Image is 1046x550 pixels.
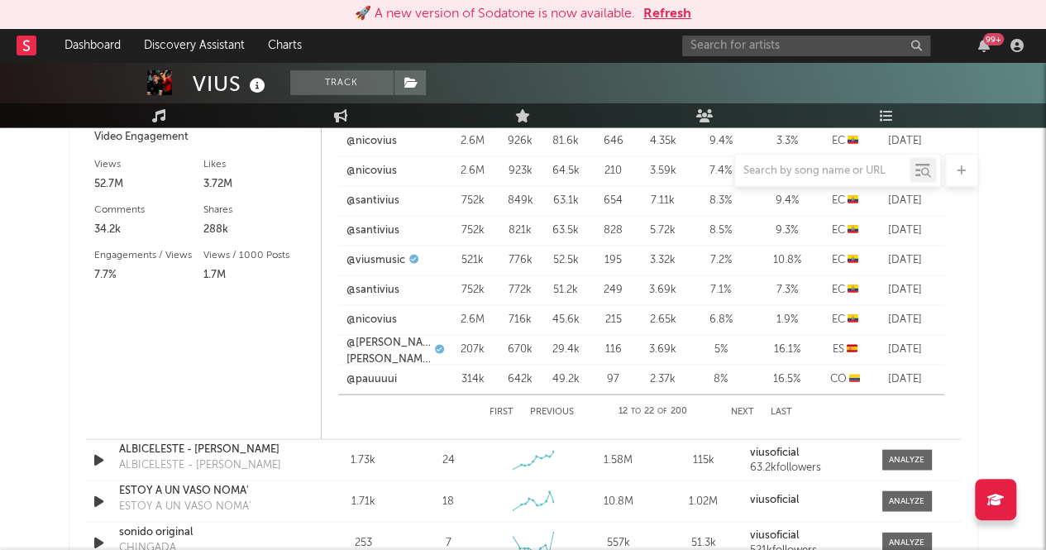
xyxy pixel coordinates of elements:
div: 3.32k [642,251,684,268]
span: to [631,407,641,414]
div: 3.69k [642,341,684,357]
div: 5 % [692,341,750,357]
a: viusoficial [750,529,865,541]
div: 821k [502,222,539,238]
a: @nicovius [346,132,397,149]
div: VIUS [193,70,270,98]
div: 849k [502,192,539,208]
div: 654 [593,192,634,208]
div: 249 [593,281,634,298]
div: 7.1 % [692,281,750,298]
a: @pauuuui [346,371,397,387]
div: EC [824,192,866,208]
a: viusoficial [750,447,865,458]
div: 10.8M [580,493,657,509]
div: Video Engagement [94,127,313,146]
div: [DATE] [874,341,936,357]
div: 521k [452,251,494,268]
a: ESTOY A UN VASO NOMA' [119,482,292,499]
div: 215 [593,311,634,328]
div: 16.1 % [758,341,816,357]
div: [DATE] [874,192,936,208]
div: 207k [452,341,494,357]
div: EC [824,222,866,238]
div: 670k [502,341,539,357]
button: Previous [530,407,574,416]
div: 8.3 % [692,192,750,208]
div: 1.02M [665,493,742,509]
div: 646 [593,132,634,149]
div: 10.8 % [758,251,816,268]
div: 7.2 % [692,251,750,268]
div: 🚀 A new version of Sodatone is now available. [355,4,635,24]
div: 16.5 % [758,371,816,387]
div: 63.1k [547,192,585,208]
div: 99 + [983,33,1004,45]
div: [DATE] [874,281,936,298]
span: 🇪🇨 [848,313,858,324]
span: 🇪🇨 [848,194,858,205]
a: @viusmusic [346,251,405,268]
div: 314k [452,371,494,387]
div: 3.69k [642,281,684,298]
div: EC [824,132,866,149]
div: 1.9 % [758,311,816,328]
span: of [657,407,667,414]
span: 🇪🇸 [847,343,857,354]
span: 🇪🇨 [848,284,858,294]
div: 752k [452,192,494,208]
a: @nicovius [346,311,397,328]
div: 9.4 % [692,132,750,149]
div: 9.3 % [758,222,816,238]
div: 9.4 % [758,192,816,208]
div: 24 [442,452,454,468]
a: @santivius [346,281,399,298]
div: EC [824,281,866,298]
div: 52.5k [547,251,585,268]
button: Track [290,70,394,95]
div: 7.7% [94,265,203,285]
div: [DATE] [874,311,936,328]
span: 🇪🇨 [848,135,858,146]
a: Discovery Assistant [132,29,256,62]
span: 🇪🇨 [848,224,858,235]
button: Last [771,407,792,416]
a: ALBICELESTE - [PERSON_NAME] [119,441,292,457]
div: 8 % [692,371,750,387]
div: 716k [502,311,539,328]
div: 2.6M [452,311,494,328]
div: ESTOY A UN VASO NOMA' [119,498,251,514]
div: 5.72k [642,222,684,238]
input: Search for artists [682,36,930,56]
div: 45.6k [547,311,585,328]
div: 7.3 % [758,281,816,298]
div: 51.2k [547,281,585,298]
div: 3.3 % [758,132,816,149]
div: 63.2k followers [750,462,865,473]
div: 1.7M [203,265,313,285]
div: 926k [502,132,539,149]
div: ALBICELESTE - [PERSON_NAME] [119,457,281,473]
a: sonido original [119,524,292,540]
div: [DATE] [874,222,936,238]
div: 116 [593,341,634,357]
div: 288k [203,219,313,239]
div: 642k [502,371,539,387]
div: 97 [593,371,634,387]
div: 772k [502,281,539,298]
div: EC [824,311,866,328]
button: 99+ [978,39,990,52]
a: @santivius [346,222,399,238]
div: 7.11k [642,192,684,208]
a: @santivius [346,192,399,208]
div: 18 [442,493,454,509]
div: 81.6k [547,132,585,149]
input: Search by song name or URL [735,164,910,177]
div: 34.2k [94,219,203,239]
div: 2.37k [642,371,684,387]
div: 1.73k [325,452,402,468]
a: viusoficial [750,494,865,505]
button: First [490,407,513,416]
div: [DATE] [874,251,936,268]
